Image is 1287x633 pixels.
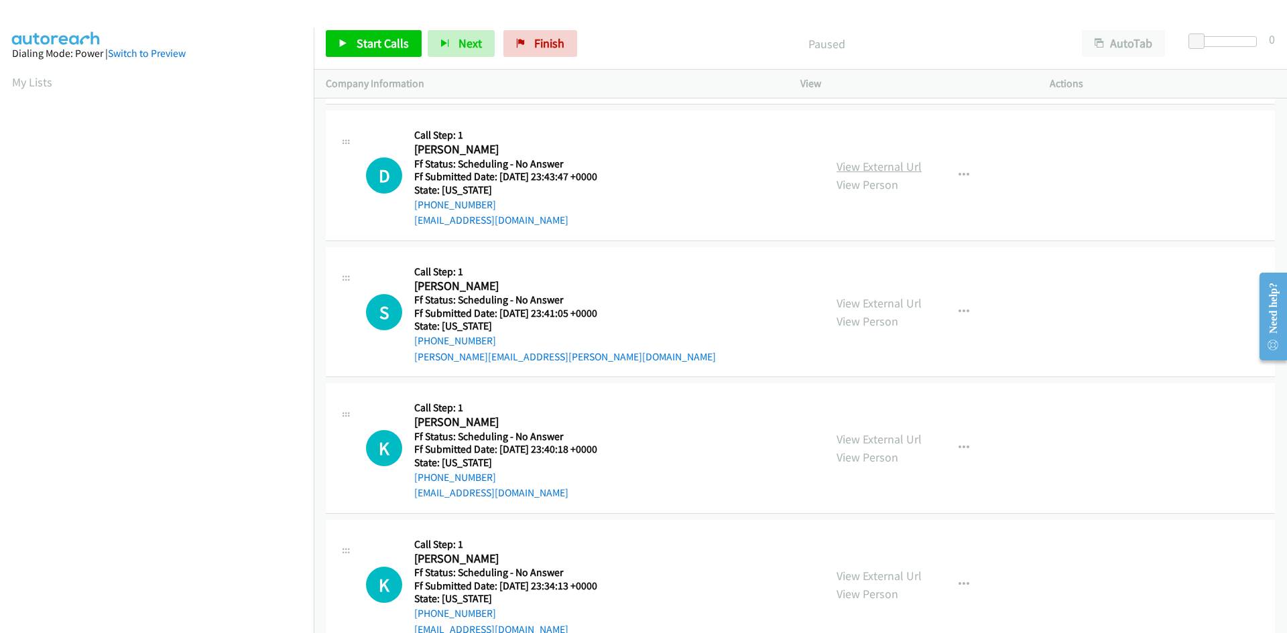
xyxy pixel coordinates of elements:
[1248,263,1287,370] iframe: Resource Center
[837,568,922,583] a: View External Url
[414,279,509,294] h2: [PERSON_NAME]
[414,265,716,279] h5: Call Step: 1
[414,415,509,430] h2: [PERSON_NAME]
[414,334,496,347] a: [PHONE_NUMBER]
[414,198,496,211] a: [PHONE_NUMBER]
[12,74,52,90] a: My Lists
[357,36,409,51] span: Start Calls
[414,214,568,226] a: [EMAIL_ADDRESS][DOMAIN_NAME]
[837,449,898,465] a: View Person
[366,567,402,603] h1: K
[1195,36,1257,47] div: Delay between calls (in seconds)
[414,566,597,579] h5: Ff Status: Scheduling - No Answer
[595,35,1058,53] p: Paused
[326,30,422,57] a: Start Calls
[837,313,898,329] a: View Person
[414,320,716,333] h5: State: [US_STATE]
[837,295,922,311] a: View External Url
[414,129,597,142] h5: Call Step: 1
[414,401,597,415] h5: Call Step: 1
[414,538,597,551] h5: Call Step: 1
[414,307,716,320] h5: Ff Submitted Date: [DATE] 23:41:05 +0000
[414,592,597,606] h5: State: [US_STATE]
[366,430,402,466] div: The call is yet to be attempted
[414,486,568,499] a: [EMAIL_ADDRESS][DOMAIN_NAME]
[108,47,186,60] a: Switch to Preview
[366,157,402,194] h1: D
[414,350,716,363] a: [PERSON_NAME][EMAIL_ADDRESS][PERSON_NAME][DOMAIN_NAME]
[837,177,898,192] a: View Person
[414,443,597,456] h5: Ff Submitted Date: [DATE] 23:40:18 +0000
[414,471,496,484] a: [PHONE_NUMBER]
[366,157,402,194] div: The call is yet to be attempted
[414,579,597,593] h5: Ff Submitted Date: [DATE] 23:34:13 +0000
[366,294,402,330] div: The call is yet to be attempted
[414,157,597,171] h5: Ff Status: Scheduling - No Answer
[326,76,776,92] p: Company Information
[366,567,402,603] div: The call is yet to be attempted
[414,430,597,443] h5: Ff Status: Scheduling - No Answer
[366,294,402,330] h1: S
[837,586,898,602] a: View Person
[1050,76,1275,92] p: Actions
[366,430,402,466] h1: K
[414,607,496,620] a: [PHONE_NUMBER]
[1082,30,1165,57] button: AutoTab
[414,551,509,567] h2: [PERSON_NAME]
[837,431,922,447] a: View External Url
[428,30,495,57] button: Next
[414,293,716,307] h5: Ff Status: Scheduling - No Answer
[800,76,1026,92] p: View
[458,36,482,51] span: Next
[503,30,577,57] a: Finish
[414,142,509,157] h2: [PERSON_NAME]
[414,456,597,470] h5: State: [US_STATE]
[837,159,922,174] a: View External Url
[534,36,564,51] span: Finish
[1269,30,1275,48] div: 0
[414,184,597,197] h5: State: [US_STATE]
[414,170,597,184] h5: Ff Submitted Date: [DATE] 23:43:47 +0000
[12,46,302,62] div: Dialing Mode: Power |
